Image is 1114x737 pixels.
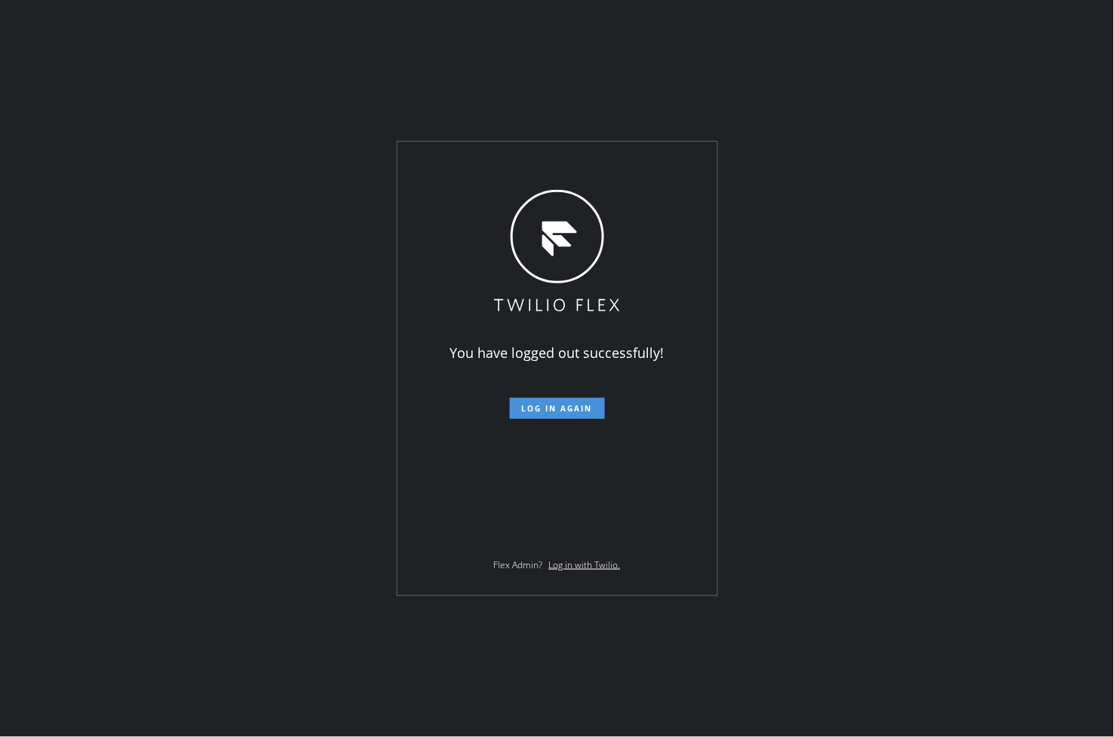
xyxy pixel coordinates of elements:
[549,558,621,571] a: Log in with Twilio.
[522,403,593,414] span: Log in again
[510,398,605,419] button: Log in again
[494,558,543,571] span: Flex Admin?
[450,344,664,362] span: You have logged out successfully!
